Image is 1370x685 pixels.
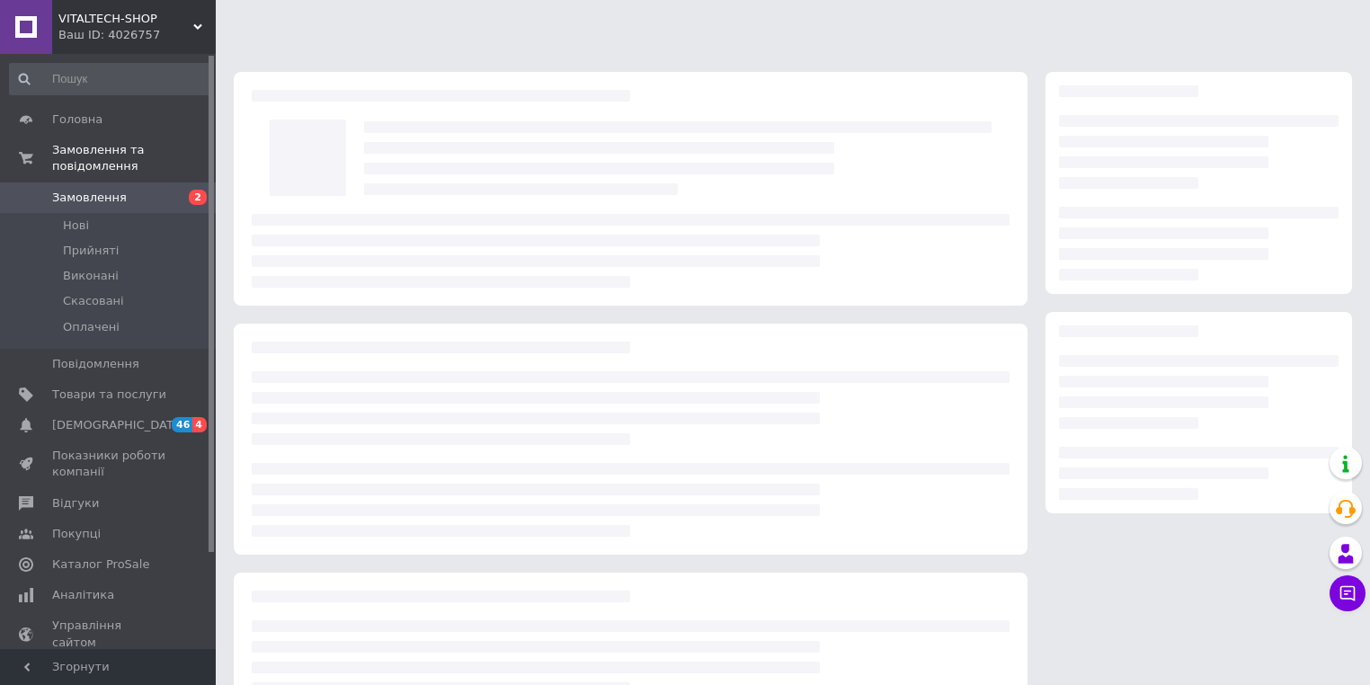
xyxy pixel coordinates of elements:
span: 46 [172,417,192,432]
span: Управління сайтом [52,618,166,650]
input: Пошук [9,63,212,95]
span: Замовлення [52,190,127,206]
span: Каталог ProSale [52,556,149,573]
span: Скасовані [63,293,124,309]
span: [DEMOGRAPHIC_DATA] [52,417,185,433]
span: 2 [189,190,207,205]
span: Замовлення та повідомлення [52,142,216,174]
span: Виконані [63,268,119,284]
span: Аналітика [52,587,114,603]
span: Головна [52,111,102,128]
span: Повідомлення [52,356,139,372]
span: Показники роботи компанії [52,448,166,480]
span: Товари та послуги [52,387,166,403]
span: 4 [192,417,207,432]
span: Прийняті [63,243,119,259]
span: Оплачені [63,319,120,335]
span: Відгуки [52,495,99,512]
span: Покупці [52,526,101,542]
span: VITALTECH-SHOP [58,11,193,27]
button: Чат з покупцем [1330,575,1366,611]
div: Ваш ID: 4026757 [58,27,216,43]
span: Нові [63,218,89,234]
